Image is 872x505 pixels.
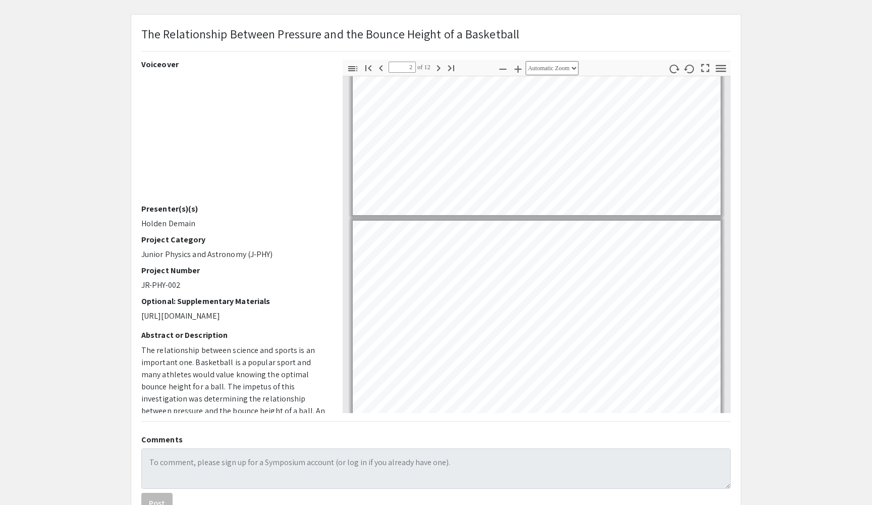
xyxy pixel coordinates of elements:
[681,61,698,76] button: Rotate Counterclockwise
[8,460,43,497] iframe: Chat
[141,235,328,244] h2: Project Category
[494,61,511,76] button: Zoom Out
[697,60,714,74] button: Switch to Presentation Mode
[141,310,328,322] p: [URL][DOMAIN_NAME]
[141,204,328,214] h2: Presenter(s)(s)
[141,279,328,291] p: JR-PHY-002
[344,61,361,76] button: Toggle Sidebar
[141,25,519,43] p: The Relationship Between Pressure and the Bounce Height of a Basketball
[389,62,416,73] input: Page
[141,330,328,340] h2: Abstract or Description
[666,61,683,76] button: Rotate Clockwise
[430,60,447,75] button: Next Page
[416,62,431,73] span: of 12
[141,73,328,204] iframe: Denver Metro Science Fair Video
[348,4,725,220] div: Page 1
[141,248,328,261] p: Junior Physics and Astronomy (J-PHY)
[360,60,377,75] button: Go to First Page
[713,61,730,76] button: Tools
[348,216,725,432] div: Page 2
[141,296,328,306] h2: Optional: Supplementary Materials
[141,60,328,69] h2: Voiceover
[141,266,328,275] h2: Project Number
[525,61,578,75] select: Zoom
[443,60,460,75] button: Go to Last Page
[509,61,526,76] button: Zoom In
[141,218,328,230] p: Holden Demain
[372,60,390,75] button: Previous Page
[141,435,731,444] h2: Comments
